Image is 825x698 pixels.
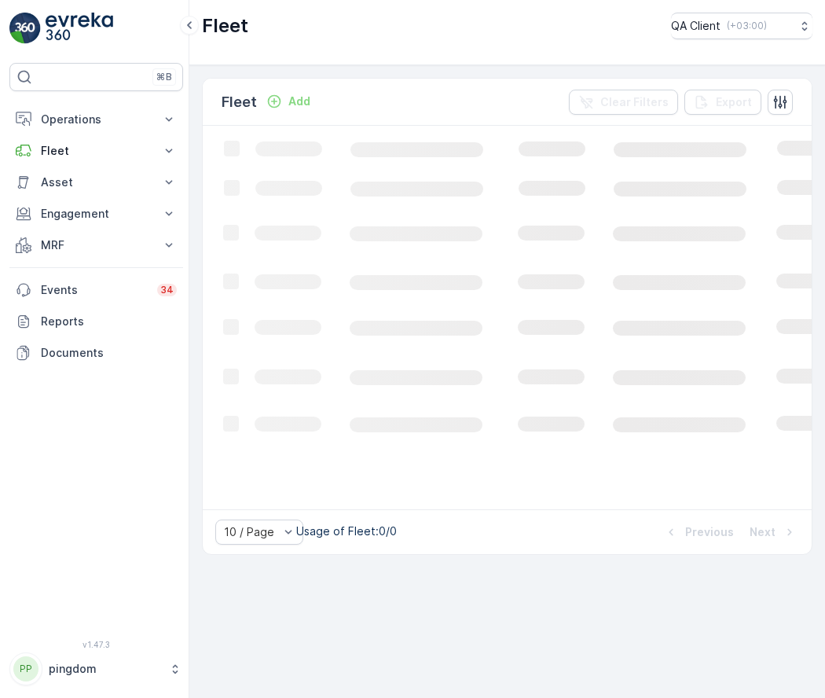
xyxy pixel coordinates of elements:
[671,13,812,39] button: QA Client(+03:00)
[288,94,310,109] p: Add
[716,94,752,110] p: Export
[748,523,799,542] button: Next
[9,230,183,261] button: MRF
[156,71,172,83] p: ⌘B
[49,661,161,677] p: pingdom
[569,90,678,115] button: Clear Filters
[671,18,720,34] p: QA Client
[9,135,183,167] button: Fleet
[685,524,734,540] p: Previous
[260,92,317,111] button: Add
[41,314,177,329] p: Reports
[41,345,177,361] p: Documents
[727,20,767,32] p: ( +03:00 )
[9,104,183,135] button: Operations
[9,640,183,649] span: v 1.47.3
[160,284,174,296] p: 34
[9,652,183,685] button: PPpingdom
[41,237,152,253] p: MRF
[9,274,183,306] a: Events34
[750,524,775,540] p: Next
[684,90,761,115] button: Export
[46,13,113,44] img: logo_light-DOdMpM7g.png
[41,174,152,190] p: Asset
[9,167,183,198] button: Asset
[662,523,735,542] button: Previous
[41,206,152,222] p: Engagement
[9,306,183,337] a: Reports
[9,198,183,230] button: Engagement
[9,337,183,369] a: Documents
[600,94,669,110] p: Clear Filters
[202,13,248,39] p: Fleet
[41,112,152,127] p: Operations
[41,143,152,159] p: Fleet
[222,91,257,113] p: Fleet
[13,656,38,681] div: PP
[9,13,41,44] img: logo
[296,523,397,539] p: Usage of Fleet : 0/0
[41,282,148,298] p: Events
